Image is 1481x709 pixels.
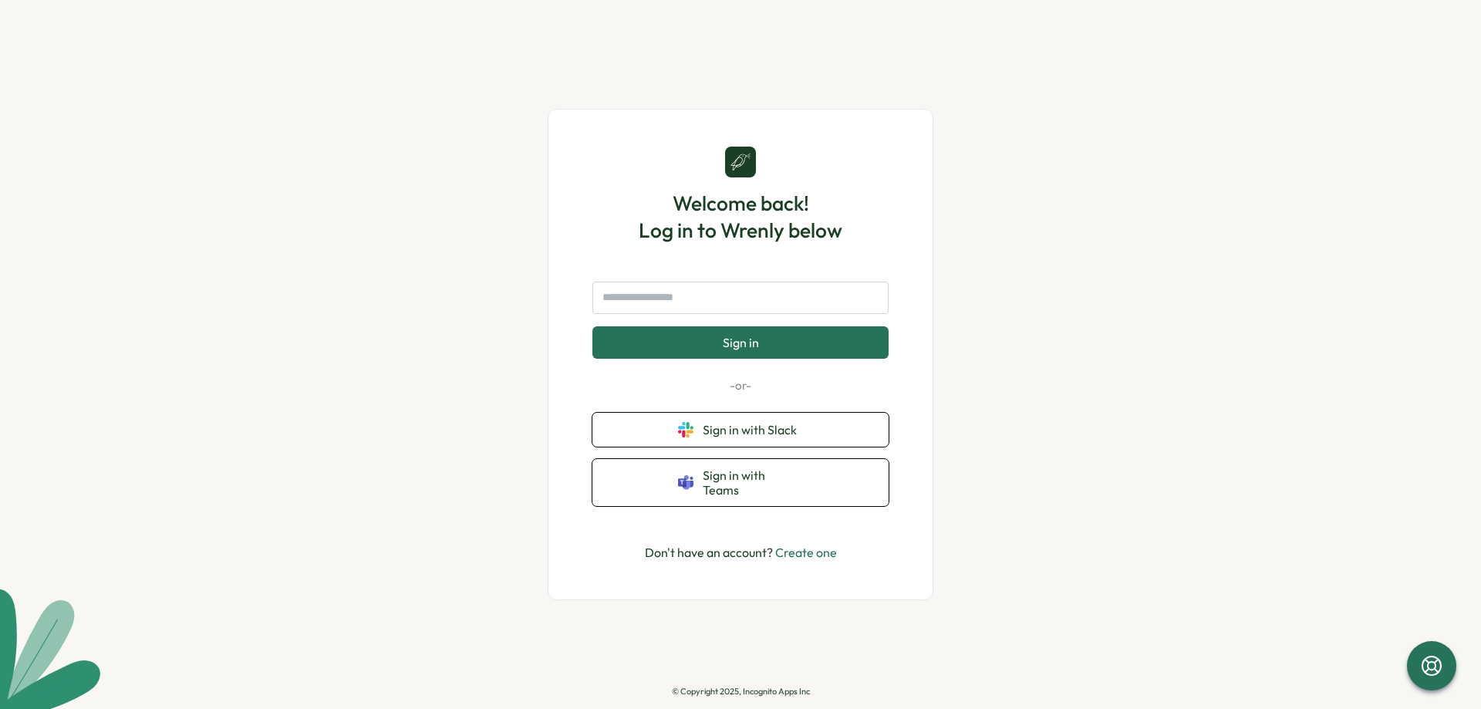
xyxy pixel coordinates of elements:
[723,336,759,349] span: Sign in
[639,190,842,244] h1: Welcome back! Log in to Wrenly below
[592,326,889,359] button: Sign in
[703,423,803,437] span: Sign in with Slack
[592,377,889,394] p: -or-
[592,459,889,506] button: Sign in with Teams
[592,413,889,447] button: Sign in with Slack
[672,687,810,697] p: © Copyright 2025, Incognito Apps Inc
[645,543,837,562] p: Don't have an account?
[703,468,803,497] span: Sign in with Teams
[775,545,837,560] a: Create one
